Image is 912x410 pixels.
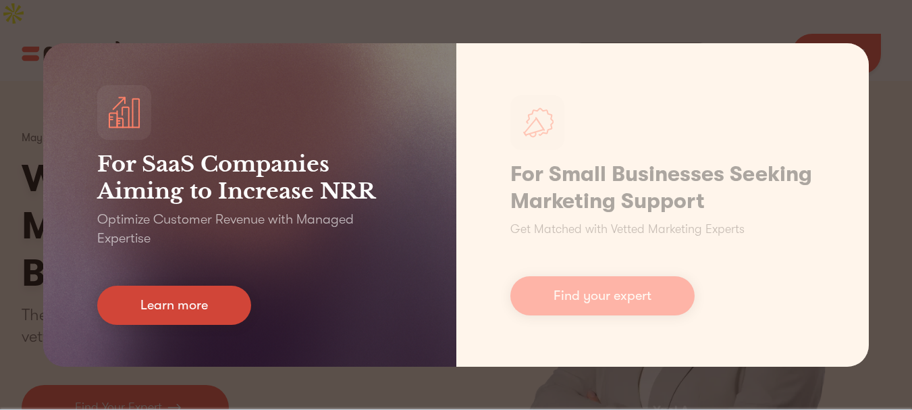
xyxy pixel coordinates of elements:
[97,286,251,325] a: Learn more
[97,210,402,248] p: Optimize Customer Revenue with Managed Expertise
[510,220,745,238] p: Get Matched with Vetted Marketing Experts
[510,161,815,215] h1: For Small Businesses Seeking Marketing Support
[97,151,402,205] h3: For SaaS Companies Aiming to Increase NRR
[510,276,695,315] a: Find your expert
